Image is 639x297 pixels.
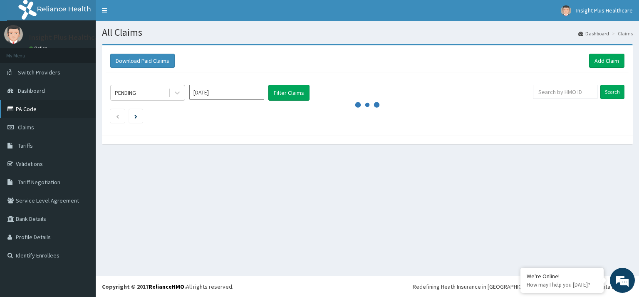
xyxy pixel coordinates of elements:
[576,7,633,14] span: Insight Plus Healthcare
[413,282,633,291] div: Redefining Heath Insurance in [GEOGRAPHIC_DATA] using Telemedicine and Data Science!
[18,124,34,131] span: Claims
[149,283,184,290] a: RelianceHMO
[116,112,119,120] a: Previous page
[268,85,310,101] button: Filter Claims
[110,54,175,68] button: Download Paid Claims
[189,85,264,100] input: Select Month and Year
[578,30,609,37] a: Dashboard
[18,87,45,94] span: Dashboard
[18,178,60,186] span: Tariff Negotiation
[18,142,33,149] span: Tariffs
[29,34,105,41] p: Insight Plus Healthcare
[355,92,380,117] svg: audio-loading
[29,45,49,51] a: Online
[533,85,597,99] input: Search by HMO ID
[102,283,186,290] strong: Copyright © 2017 .
[102,27,633,38] h1: All Claims
[4,25,23,44] img: User Image
[610,30,633,37] li: Claims
[96,276,639,297] footer: All rights reserved.
[527,281,597,288] p: How may I help you today?
[134,112,137,120] a: Next page
[561,5,571,16] img: User Image
[527,272,597,280] div: We're Online!
[115,89,136,97] div: PENDING
[600,85,624,99] input: Search
[18,69,60,76] span: Switch Providers
[589,54,624,68] a: Add Claim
